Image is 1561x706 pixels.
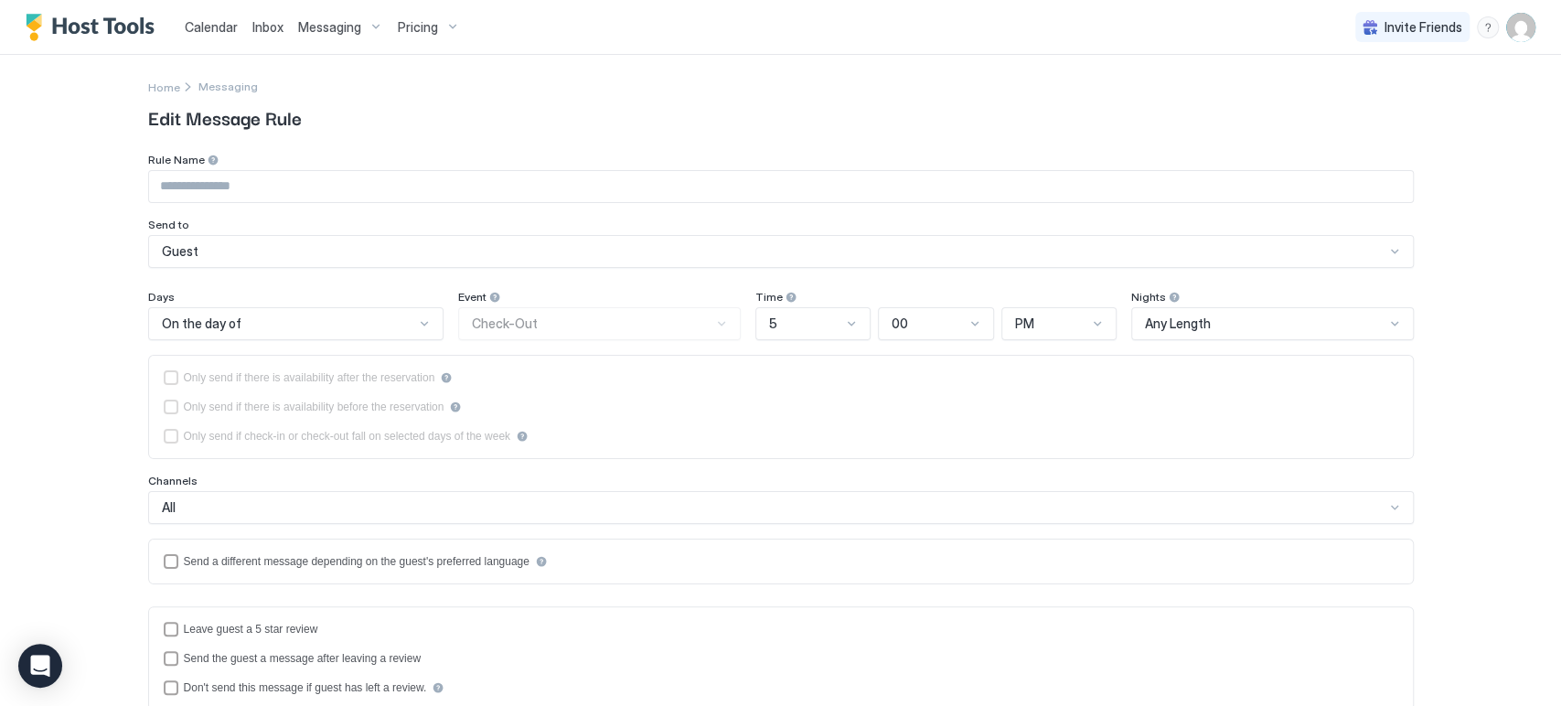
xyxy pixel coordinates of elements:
span: Event [458,290,486,304]
span: Pricing [398,19,438,36]
span: Invite Friends [1385,19,1462,36]
div: Don't send this message if guest has left a review. [184,681,427,694]
a: Calendar [185,17,238,37]
span: PM [1015,316,1034,332]
span: Edit Message Rule [148,103,1414,131]
span: Channels [148,474,198,487]
div: Only send if there is availability before the reservation [184,401,444,413]
a: Inbox [252,17,283,37]
div: sendMessageAfterLeavingReview [164,651,1398,666]
span: Inbox [252,19,283,35]
div: Only send if check-in or check-out fall on selected days of the week [184,430,511,443]
span: Guest [162,243,198,260]
div: Only send if there is availability after the reservation [184,371,435,384]
div: afterReservation [164,370,1398,385]
span: Rule Name [148,153,205,166]
div: User profile [1506,13,1535,42]
div: Open Intercom Messenger [18,644,62,688]
div: Send the guest a message after leaving a review [184,652,422,665]
span: Calendar [185,19,238,35]
span: 5 [769,316,777,332]
div: menu [1477,16,1499,38]
a: Home [148,77,180,96]
span: Messaging [298,19,361,36]
div: beforeReservation [164,400,1398,414]
span: Send to [148,218,189,231]
input: Input Field [149,171,1413,202]
span: Nights [1131,290,1166,304]
span: On the day of [162,316,241,332]
span: Days [148,290,175,304]
div: Breadcrumb [198,80,258,93]
span: Messaging [198,80,258,93]
div: Breadcrumb [148,77,180,96]
a: Host Tools Logo [26,14,163,41]
div: languagesEnabled [164,554,1398,569]
span: Any Length [1145,316,1211,332]
div: reviewEnabled [164,622,1398,636]
div: disableMessageAfterReview [164,680,1398,695]
div: Leave guest a 5 star review [184,623,318,636]
span: 00 [892,316,908,332]
span: Home [148,80,180,94]
span: All [162,499,176,516]
div: Send a different message depending on the guest's preferred language [184,555,529,568]
div: isLimited [164,429,1398,444]
span: Time [755,290,783,304]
